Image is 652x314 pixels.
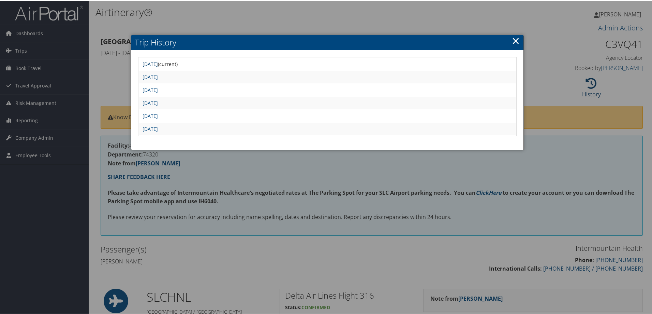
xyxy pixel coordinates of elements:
h2: Trip History [131,34,523,49]
a: × [512,33,520,47]
a: [DATE] [143,99,158,106]
a: [DATE] [143,125,158,132]
a: [DATE] [143,60,158,67]
td: (current) [139,57,516,70]
a: [DATE] [143,112,158,119]
a: [DATE] [143,86,158,93]
a: [DATE] [143,73,158,80]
